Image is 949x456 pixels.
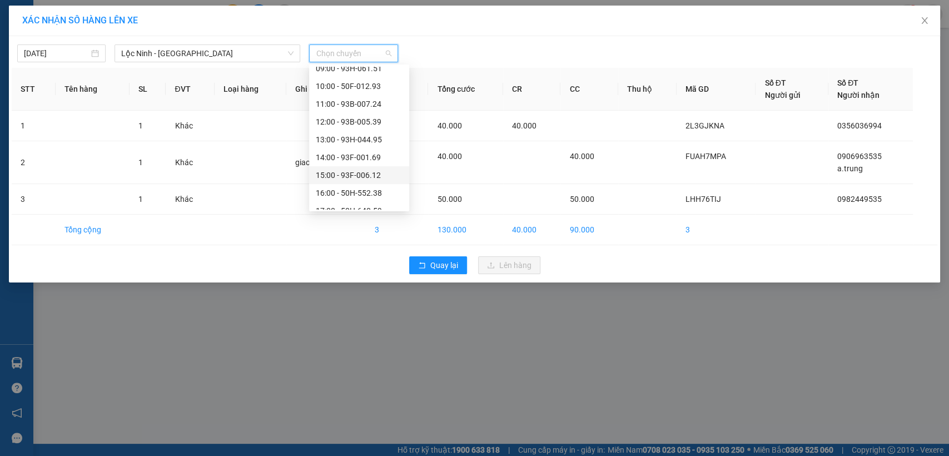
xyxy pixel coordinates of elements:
[130,68,166,111] th: SL
[569,152,594,161] span: 40.000
[430,259,458,271] span: Quay lại
[685,121,724,130] span: 2L3GJKNA
[56,215,130,245] td: Tổng cộng
[316,187,403,199] div: 16:00 - 50H-552.38
[437,152,461,161] span: 40.000
[166,111,214,141] td: Khác
[909,6,940,37] button: Close
[215,68,286,111] th: Loại hàng
[22,15,138,26] span: XÁC NHẬN SỐ HÀNG LÊN XE
[677,68,756,111] th: Mã GD
[316,98,403,110] div: 11:00 - 93B-007.24
[428,68,503,111] th: Tổng cước
[428,215,503,245] td: 130.000
[166,141,214,184] td: Khác
[316,62,403,75] div: 09:00 - 93H-061.51
[837,121,882,130] span: 0356036994
[837,91,880,100] span: Người nhận
[12,68,56,111] th: STT
[316,45,391,62] span: Chọn chuyến
[166,68,214,111] th: ĐVT
[560,68,618,111] th: CC
[503,68,560,111] th: CR
[437,195,461,204] span: 50.000
[12,184,56,215] td: 3
[837,164,863,173] span: a.trung
[24,47,89,60] input: 12/09/2025
[478,256,540,274] button: uploadLên hàng
[138,158,143,167] span: 1
[316,151,403,163] div: 14:00 - 93F-001.69
[316,169,403,181] div: 15:00 - 93F-006.12
[685,152,726,161] span: FUAH7MPA
[295,158,336,167] span: giao tân noi
[677,215,756,245] td: 3
[503,215,560,245] td: 40.000
[316,133,403,146] div: 13:00 - 93H-044.95
[316,205,403,217] div: 17:00 - 50H-640.59
[316,116,403,128] div: 12:00 - 93B-005.39
[512,121,536,130] span: 40.000
[286,68,366,111] th: Ghi chú
[920,16,929,25] span: close
[685,195,721,204] span: LHH76TIJ
[12,111,56,141] td: 1
[437,121,461,130] span: 40.000
[138,195,143,204] span: 1
[837,78,858,87] span: Số ĐT
[764,91,800,100] span: Người gửi
[12,141,56,184] td: 2
[409,256,467,274] button: rollbackQuay lại
[837,195,882,204] span: 0982449535
[138,121,143,130] span: 1
[121,45,294,62] span: Lộc Ninh - Sài Gòn
[366,215,429,245] td: 3
[837,152,882,161] span: 0906963535
[618,68,677,111] th: Thu hộ
[166,184,214,215] td: Khác
[316,80,403,92] div: 10:00 - 50F-012.93
[418,261,426,270] span: rollback
[560,215,618,245] td: 90.000
[56,68,130,111] th: Tên hàng
[287,50,294,57] span: down
[569,195,594,204] span: 50.000
[764,78,786,87] span: Số ĐT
